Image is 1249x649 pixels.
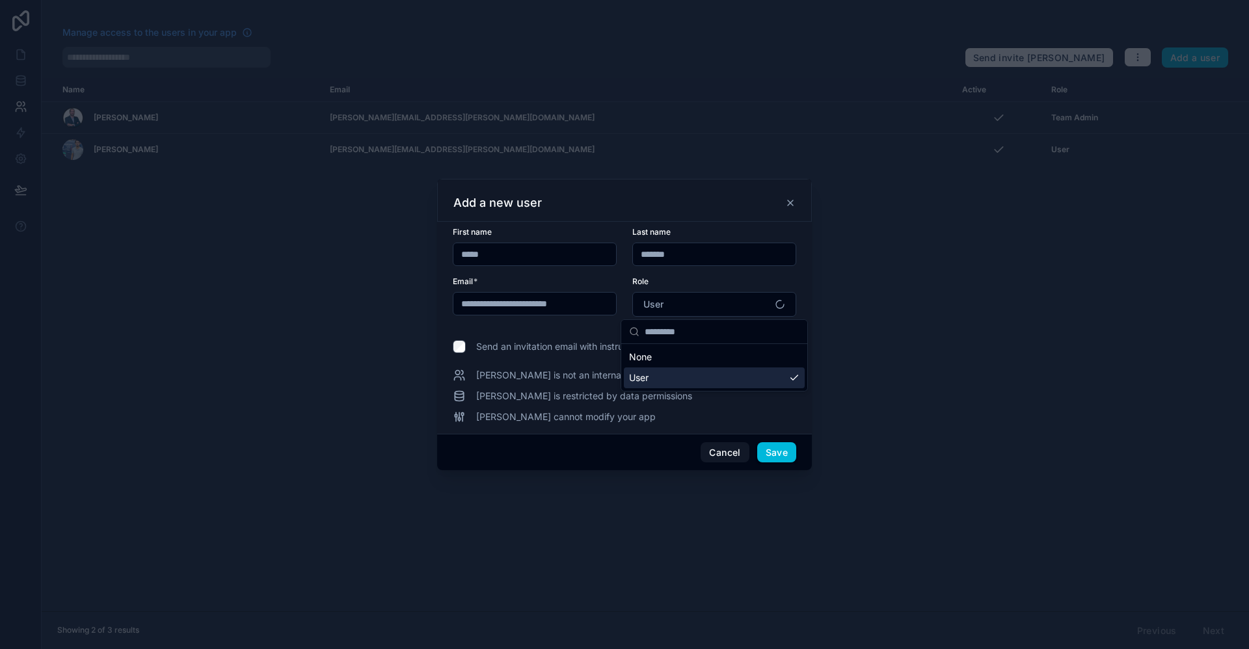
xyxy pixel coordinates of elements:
[632,227,671,237] span: Last name
[632,276,649,286] span: Role
[629,371,649,384] span: User
[624,347,805,367] div: None
[621,344,807,391] div: Suggestions
[453,340,466,353] input: Send an invitation email with instructions to log in
[476,369,685,382] span: [PERSON_NAME] is not an internal team member
[476,390,692,403] span: [PERSON_NAME] is restricted by data permissions
[701,442,749,463] button: Cancel
[757,442,796,463] button: Save
[453,195,542,211] h3: Add a new user
[643,298,664,311] span: User
[632,292,796,317] button: Select Button
[453,276,473,286] span: Email
[476,340,685,353] span: Send an invitation email with instructions to log in
[453,227,492,237] span: First name
[476,410,656,423] span: [PERSON_NAME] cannot modify your app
